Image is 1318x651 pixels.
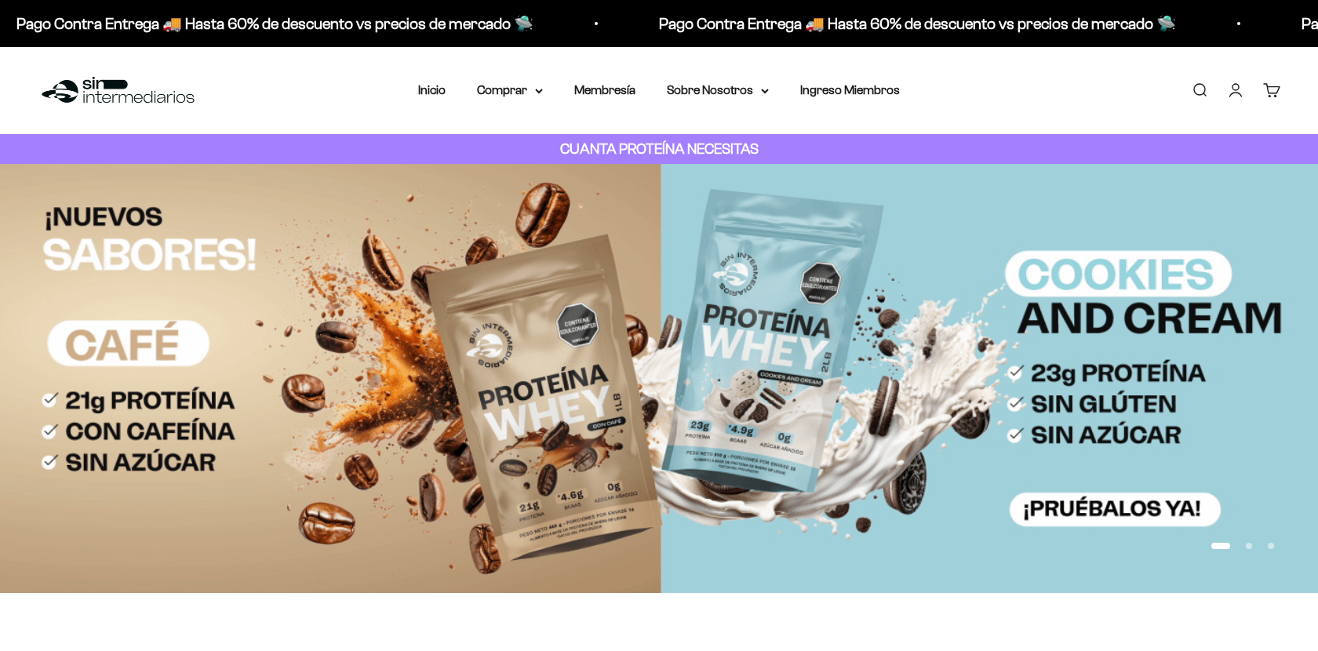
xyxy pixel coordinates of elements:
p: Pago Contra Entrega 🚚 Hasta 60% de descuento vs precios de mercado 🛸 [657,11,1174,36]
a: Inicio [418,83,446,96]
a: Ingreso Miembros [800,83,900,96]
a: Membresía [574,83,635,96]
summary: Comprar [477,80,543,100]
p: Pago Contra Entrega 🚚 Hasta 60% de descuento vs precios de mercado 🛸 [14,11,531,36]
strong: CUANTA PROTEÍNA NECESITAS [560,140,759,157]
summary: Sobre Nosotros [667,80,769,100]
